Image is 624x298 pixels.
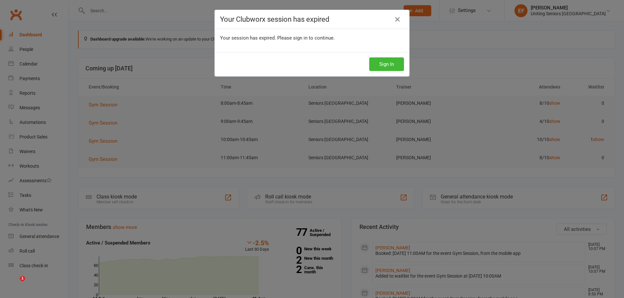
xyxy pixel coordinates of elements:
iframe: Intercom live chat [6,276,22,292]
span: Your session has expired. Please sign in to continue. [220,35,335,41]
span: 1 [20,276,25,281]
a: Close [392,14,403,25]
button: Sign In [369,57,404,71]
h4: Your Clubworx session has expired [220,15,404,23]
